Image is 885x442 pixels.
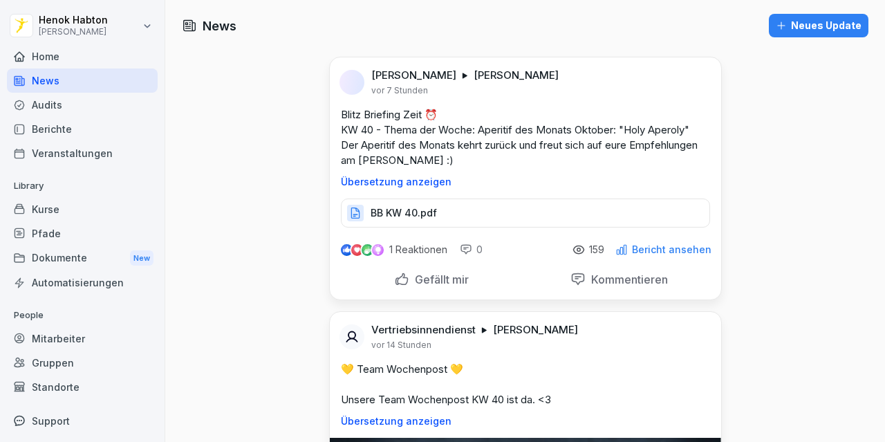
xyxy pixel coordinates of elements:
a: Home [7,44,158,68]
a: Gruppen [7,351,158,375]
img: inspiring [372,243,384,256]
p: 💛 Team Wochenpost 💛 Unsere Team Wochenpost KW 40 ist da. <3 [341,362,710,407]
a: DokumenteNew [7,246,158,271]
a: Veranstaltungen [7,141,158,165]
div: Neues Update [776,18,861,33]
p: 159 [589,244,604,255]
a: Automatisierungen [7,270,158,295]
a: BB KW 40.pdf [341,210,710,224]
p: Übersetzung anzeigen [341,176,710,187]
p: 1 Reaktionen [389,244,447,255]
div: Support [7,409,158,433]
p: Henok Habton [39,15,108,26]
button: Neues Update [769,14,868,37]
p: People [7,304,158,326]
p: [PERSON_NAME] [493,323,578,337]
a: Standorte [7,375,158,399]
p: [PERSON_NAME] [474,68,559,82]
p: BB KW 40.pdf [371,206,437,220]
a: Kurse [7,197,158,221]
img: like [341,244,352,255]
p: Bericht ansehen [632,244,711,255]
h1: News [203,17,236,35]
img: love [352,245,362,255]
p: [PERSON_NAME] [39,27,108,37]
p: Kommentieren [586,273,668,286]
p: vor 14 Stunden [371,340,431,351]
p: Blitz Briefing Zeit ⏰ KW 40 - Thema der Woche: Aperitif des Monats Oktober: "Holy Aperoly" Der Ap... [341,107,710,168]
a: Berichte [7,117,158,141]
div: 0 [460,243,483,257]
div: New [130,250,153,266]
a: Mitarbeiter [7,326,158,351]
a: Audits [7,93,158,117]
div: Dokumente [7,246,158,271]
a: News [7,68,158,93]
p: vor 7 Stunden [371,85,428,96]
p: [PERSON_NAME] [371,68,456,82]
p: Gefällt mir [409,273,469,286]
p: Vertriebsinnendienst [371,323,476,337]
p: Library [7,175,158,197]
p: Übersetzung anzeigen [341,416,710,427]
a: Pfade [7,221,158,246]
img: celebrate [362,244,373,256]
